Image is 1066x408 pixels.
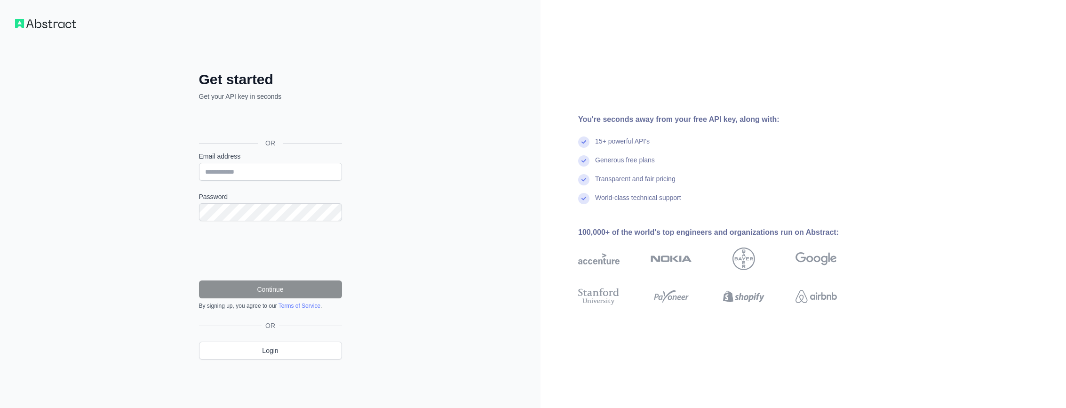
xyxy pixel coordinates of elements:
[194,112,345,132] iframe: Botón Iniciar sesión con Google
[723,286,764,307] img: shopify
[199,280,342,298] button: Continue
[278,303,320,309] a: Terms of Service
[199,232,342,269] iframe: reCAPTCHA
[199,192,342,201] label: Password
[15,19,76,28] img: Workflow
[595,174,676,193] div: Transparent and fair pricing
[651,248,692,270] img: nokia
[595,155,655,174] div: Generous free plans
[796,248,837,270] img: google
[199,342,342,360] a: Login
[262,321,279,330] span: OR
[578,174,589,185] img: check mark
[199,302,342,310] div: By signing up, you agree to our .
[578,155,589,167] img: check mark
[258,138,283,148] span: OR
[578,248,620,270] img: accenture
[578,193,589,204] img: check mark
[199,71,342,88] h2: Get started
[199,152,342,161] label: Email address
[651,286,692,307] img: payoneer
[578,227,867,238] div: 100,000+ of the world's top engineers and organizations run on Abstract:
[595,136,650,155] div: 15+ powerful API's
[578,136,589,148] img: check mark
[199,92,342,101] p: Get your API key in seconds
[578,114,867,125] div: You're seconds away from your free API key, along with:
[796,286,837,307] img: airbnb
[578,286,620,307] img: stanford university
[732,248,755,270] img: bayer
[595,193,681,212] div: World-class technical support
